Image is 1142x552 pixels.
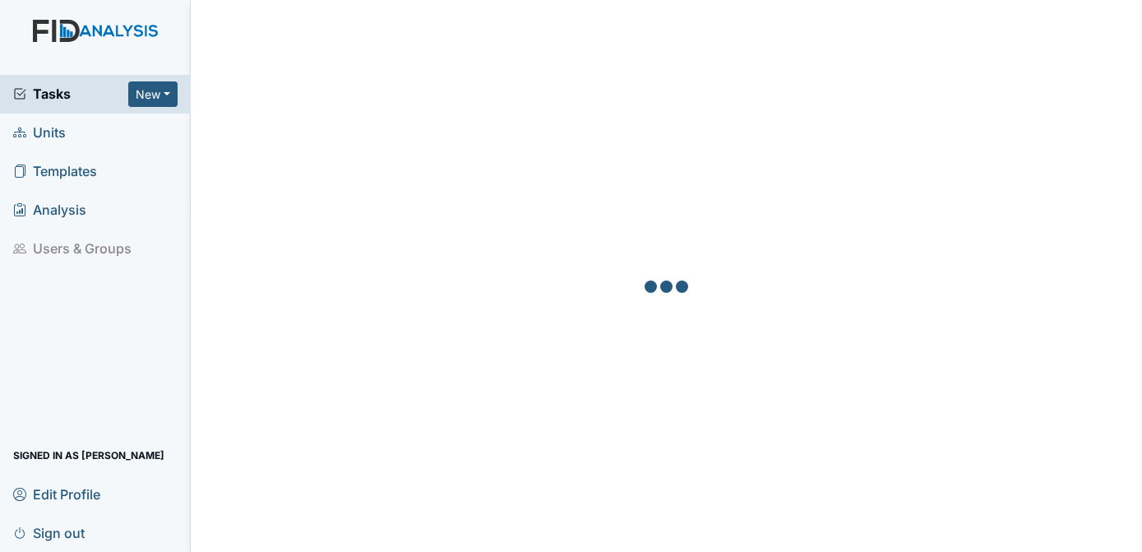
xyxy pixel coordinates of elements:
[13,84,128,104] a: Tasks
[13,520,85,545] span: Sign out
[13,120,66,146] span: Units
[13,443,164,468] span: Signed in as [PERSON_NAME]
[128,81,178,107] button: New
[13,159,97,184] span: Templates
[13,197,86,223] span: Analysis
[13,481,100,507] span: Edit Profile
